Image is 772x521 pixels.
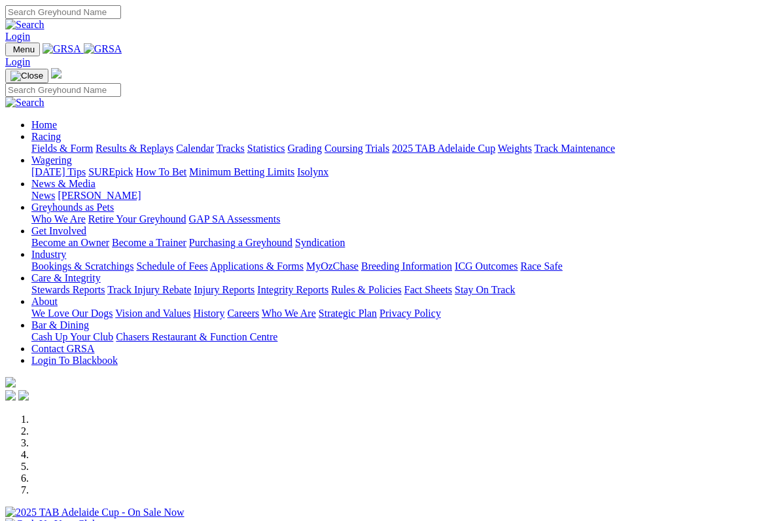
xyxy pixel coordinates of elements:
div: Greyhounds as Pets [31,213,767,225]
img: logo-grsa-white.png [51,68,61,79]
a: About [31,296,58,307]
div: Care & Integrity [31,284,767,296]
a: Contact GRSA [31,343,94,354]
a: Rules & Policies [331,284,402,295]
a: Statistics [247,143,285,154]
a: Strategic Plan [319,308,377,319]
a: 2025 TAB Adelaide Cup [392,143,495,154]
a: [DATE] Tips [31,166,86,177]
img: twitter.svg [18,390,29,401]
img: Close [10,71,43,81]
a: Home [31,119,57,130]
div: Racing [31,143,767,154]
a: Become a Trainer [112,237,186,248]
a: Race Safe [520,260,562,272]
a: Privacy Policy [379,308,441,319]
a: Track Maintenance [535,143,615,154]
div: About [31,308,767,319]
a: Minimum Betting Limits [189,166,294,177]
a: Tracks [217,143,245,154]
a: Racing [31,131,61,142]
input: Search [5,83,121,97]
a: We Love Our Dogs [31,308,113,319]
button: Toggle navigation [5,69,48,83]
a: Injury Reports [194,284,254,295]
img: 2025 TAB Adelaide Cup - On Sale Now [5,507,184,518]
a: ICG Outcomes [455,260,518,272]
a: Login [5,31,30,42]
a: Wagering [31,154,72,166]
a: Track Injury Rebate [107,284,191,295]
input: Search [5,5,121,19]
div: News & Media [31,190,767,202]
a: Login [5,56,30,67]
a: Purchasing a Greyhound [189,237,292,248]
a: Vision and Values [115,308,190,319]
a: Stay On Track [455,284,515,295]
a: Isolynx [297,166,328,177]
a: How To Bet [136,166,187,177]
button: Toggle navigation [5,43,40,56]
a: Fact Sheets [404,284,452,295]
div: Bar & Dining [31,331,767,343]
a: Bookings & Scratchings [31,260,133,272]
a: Fields & Form [31,143,93,154]
a: Cash Up Your Club [31,331,113,342]
a: Calendar [176,143,214,154]
a: MyOzChase [306,260,359,272]
a: Care & Integrity [31,272,101,283]
a: Syndication [295,237,345,248]
a: Who We Are [262,308,316,319]
span: Menu [13,45,35,54]
a: Stewards Reports [31,284,105,295]
img: Search [5,97,44,109]
a: GAP SA Assessments [189,213,281,225]
a: Careers [227,308,259,319]
div: Industry [31,260,767,272]
a: SUREpick [88,166,133,177]
a: Login To Blackbook [31,355,118,366]
img: GRSA [84,43,122,55]
a: Retire Your Greyhound [88,213,186,225]
img: Search [5,19,44,31]
a: [PERSON_NAME] [58,190,141,201]
a: News & Media [31,178,96,189]
a: Get Involved [31,225,86,236]
a: Results & Replays [96,143,173,154]
a: Chasers Restaurant & Function Centre [116,331,277,342]
a: Breeding Information [361,260,452,272]
a: Industry [31,249,66,260]
div: Get Involved [31,237,767,249]
a: Become an Owner [31,237,109,248]
a: News [31,190,55,201]
img: logo-grsa-white.png [5,377,16,387]
a: Grading [288,143,322,154]
div: Wagering [31,166,767,178]
a: Schedule of Fees [136,260,207,272]
a: Weights [498,143,532,154]
a: Applications & Forms [210,260,304,272]
a: Coursing [325,143,363,154]
a: Who We Are [31,213,86,225]
a: Trials [365,143,389,154]
a: History [193,308,224,319]
img: facebook.svg [5,390,16,401]
a: Greyhounds as Pets [31,202,114,213]
a: Integrity Reports [257,284,328,295]
img: GRSA [43,43,81,55]
a: Bar & Dining [31,319,89,331]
